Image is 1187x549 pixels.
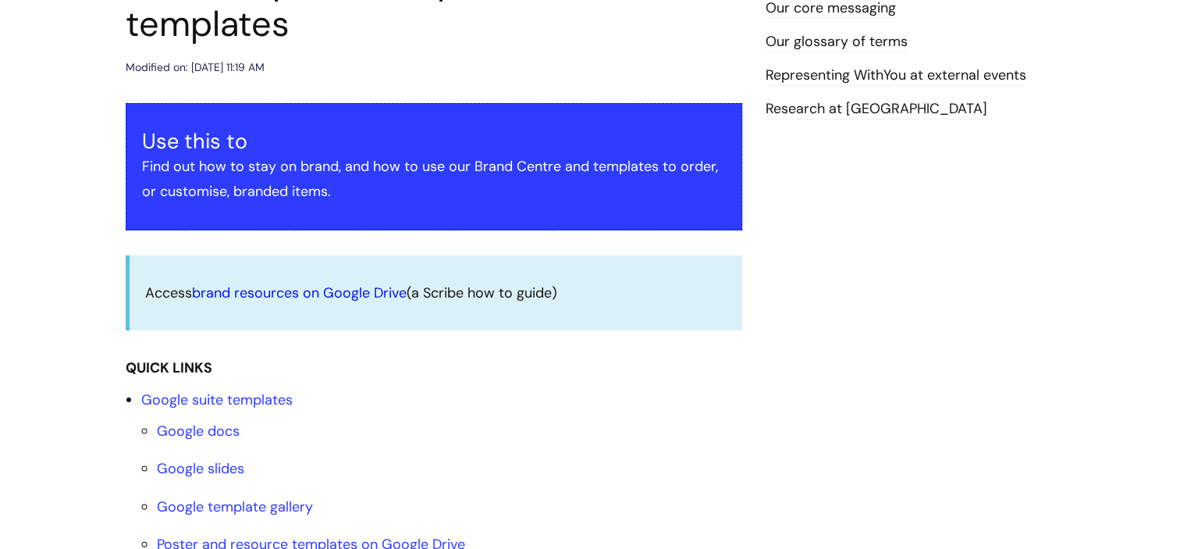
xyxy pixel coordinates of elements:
[126,58,265,77] div: Modified on: [DATE] 11:19 AM
[766,66,1026,86] a: Representing WithYou at external events
[157,422,240,440] a: Google docs
[142,129,726,154] h3: Use this to
[157,497,313,516] a: Google template gallery
[766,32,908,52] a: Our glossary of terms
[192,283,407,302] a: brand resources on Google Drive
[126,358,212,377] strong: QUICK LINKS
[766,99,987,119] a: Research at [GEOGRAPHIC_DATA]
[141,390,293,409] a: Google suite templates
[142,154,726,205] p: Find out how to stay on brand, and how to use our Brand Centre and templates to order, or customi...
[157,459,244,478] a: Google slides
[145,280,727,305] p: Access (a Scribe how to guide)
